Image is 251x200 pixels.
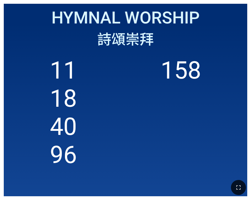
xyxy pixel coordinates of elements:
li: 18 [50,85,77,113]
span: 詩頌崇拜 [97,28,154,49]
li: 96 [50,141,77,169]
li: 158 [161,56,201,85]
li: 40 [50,113,77,141]
span: Hymnal Worship [51,8,200,28]
li: 11 [50,56,77,85]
